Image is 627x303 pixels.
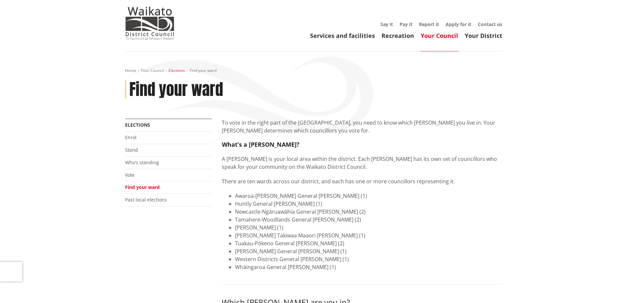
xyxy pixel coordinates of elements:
li: Whāingaroa General [PERSON_NAME] (1) [235,263,502,271]
nav: breadcrumb [125,68,502,74]
a: Pay it [400,21,412,27]
strong: What’s a [PERSON_NAME]? [222,140,300,148]
a: Who's standing [125,159,159,166]
li: [PERSON_NAME] General [PERSON_NAME] (1) [235,247,502,255]
a: Home [125,68,136,73]
li: Huntly General [PERSON_NAME] (1) [235,200,502,208]
a: Enrol [125,134,137,140]
li: Tuakau-Pōkeno General [PERSON_NAME] (2) [235,239,502,247]
a: Stand [125,147,138,153]
li: [PERSON_NAME] Takiwaa Maaori [PERSON_NAME] (1) [235,231,502,239]
a: Elections [125,122,150,128]
a: Your Council [141,68,164,73]
a: Vote [125,172,135,178]
p: There are ten wards across our district, and each has one or more councillors representing it. [222,177,502,185]
img: Waikato District Council - Te Kaunihera aa Takiwaa o Waikato [125,7,174,40]
a: Contact us [478,21,502,27]
a: Your District [465,32,502,40]
a: Find your ward [125,184,160,190]
h1: Find your ward [129,80,223,99]
a: Apply for it [446,21,471,27]
iframe: Messenger Launcher [597,275,620,299]
li: Western Districts General [PERSON_NAME] (1) [235,255,502,263]
a: Say it [380,21,393,27]
a: Recreation [381,32,414,40]
a: Past local elections [125,197,167,203]
span: Find your ward [190,68,217,73]
li: Newcastle-Ngāruawāhia General [PERSON_NAME] (2) [235,208,502,216]
li: [PERSON_NAME] (1) [235,224,502,231]
li: Tamahere-Woodlands General [PERSON_NAME] (2) [235,216,502,224]
a: Services and facilities [310,32,375,40]
a: Your Council [421,32,458,40]
a: Report it [419,21,439,27]
p: A [PERSON_NAME] is your local area within the district. Each [PERSON_NAME] has its own set of cou... [222,155,502,171]
li: Awaroa-[PERSON_NAME] General [PERSON_NAME] (1) [235,192,502,200]
a: Elections [169,68,185,73]
span: To vote in the right part of the [GEOGRAPHIC_DATA], you need to know which [PERSON_NAME] you live... [222,119,495,134]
